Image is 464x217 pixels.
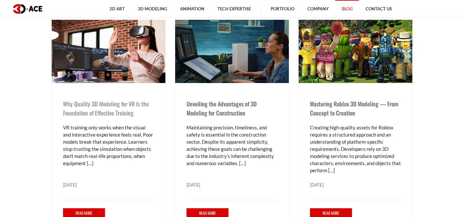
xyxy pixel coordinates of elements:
[63,100,149,117] a: Why Quality 3D Modeling for VR Is the Foundation of Effective Training
[63,182,154,188] p: [DATE]
[175,20,289,83] img: blog post image
[187,124,277,167] p: Maintaining precision, timeliness, and safety is essential in the construction sector. Despite it...
[187,100,257,117] a: Unveiling the Advantages of 3D Modeling for Construction
[13,4,42,14] img: logo dark
[310,100,398,117] a: Mastering Roblox 3D Modeling — From Concept to Creation
[187,182,277,188] p: [DATE]
[310,124,401,174] p: Creating high-quality assets for Roblox requires a structured approach and an understanding of pl...
[310,182,401,188] p: [DATE]
[63,124,154,167] p: VR training only works when the visual and interactive experience feels real. Poor models break t...
[299,20,412,83] img: blog post image
[52,20,165,83] img: blog post image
